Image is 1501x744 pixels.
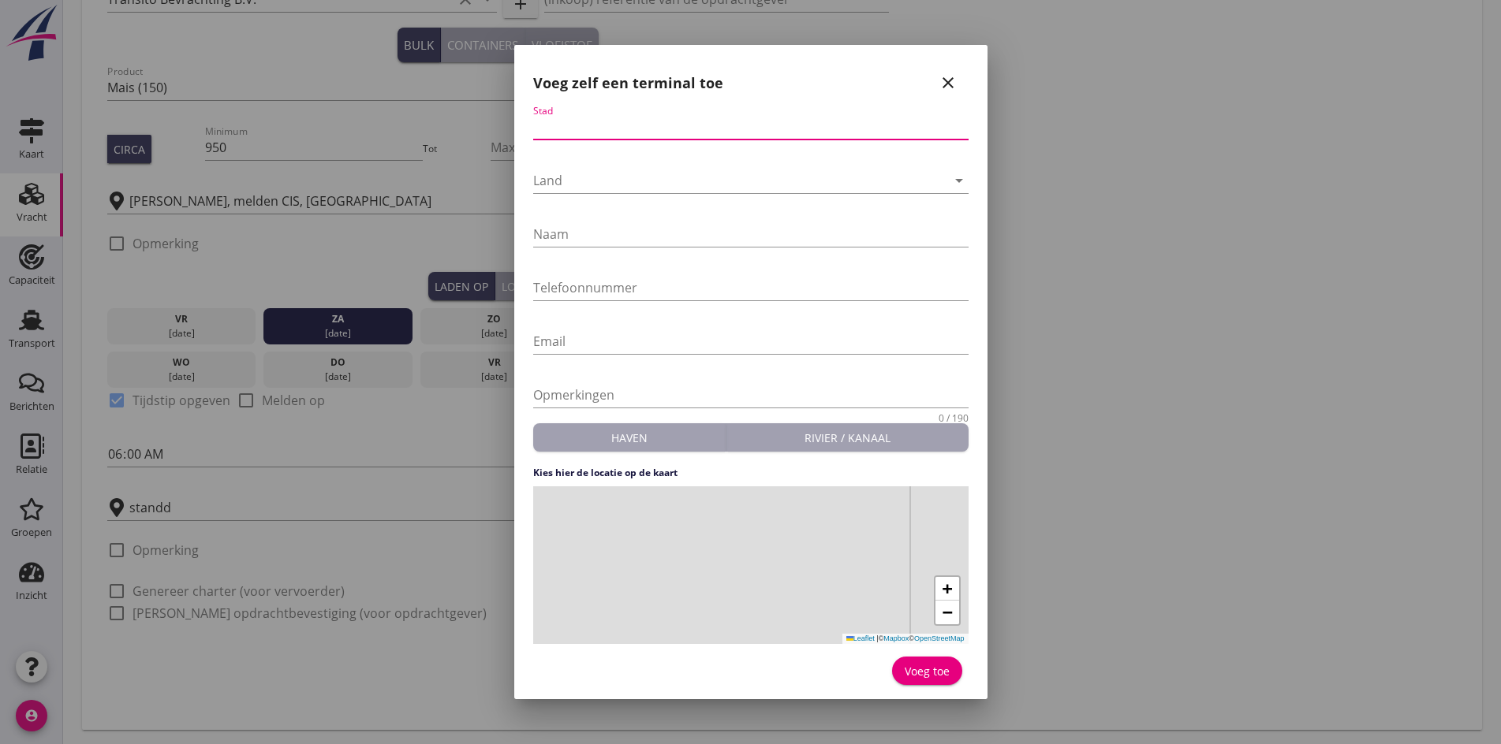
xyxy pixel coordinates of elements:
[533,114,969,139] input: Stad
[942,578,952,598] span: +
[846,634,875,642] a: Leaflet
[533,423,726,452] button: Haven
[883,634,909,642] a: Mapbox
[905,663,950,679] div: Voeg toe
[533,275,969,300] input: Telefoonnummer
[533,329,969,354] input: Email
[892,657,962,685] button: Voeg toe
[533,382,969,407] input: Opmerkingen
[876,634,878,642] span: |
[935,577,959,601] a: Zoom in
[942,602,952,622] span: −
[733,430,962,446] div: Rivier / kanaal
[939,414,969,423] div: 0 / 190
[533,221,969,247] input: Naam
[533,73,723,94] h2: Voeg zelf een terminal toe
[842,634,969,644] div: © ©
[540,430,719,446] div: Haven
[950,171,969,190] i: arrow_drop_down
[533,466,969,480] h4: Kies hier de locatie op de kaart
[914,634,965,642] a: OpenStreetMap
[935,601,959,624] a: Zoom out
[726,423,969,452] button: Rivier / kanaal
[939,73,958,92] i: close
